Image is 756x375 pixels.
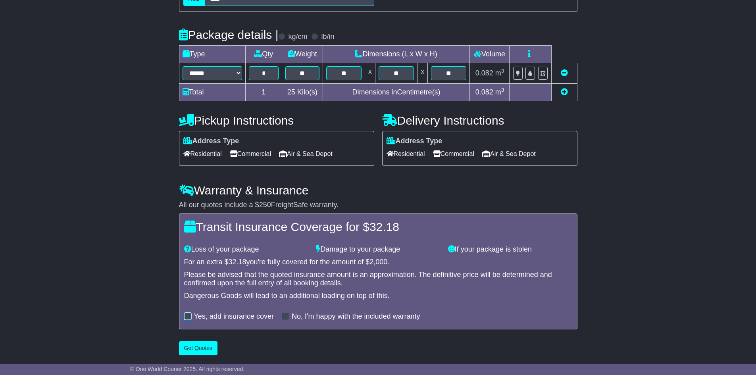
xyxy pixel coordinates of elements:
label: Yes, add insurance cover [194,312,274,321]
h4: Delivery Instructions [382,114,577,127]
h4: Warranty & Insurance [179,184,577,197]
label: No, I'm happy with the included warranty [292,312,420,321]
sup: 3 [501,68,504,74]
div: For an extra $ you're fully covered for the amount of $ . [184,258,572,267]
td: Dimensions (L x W x H) [323,46,470,63]
span: 0.082 [475,69,493,77]
td: x [417,63,428,84]
span: Air & Sea Depot [279,148,333,160]
span: m [495,88,504,96]
span: 250 [259,201,271,209]
div: Loss of your package [180,245,312,254]
span: m [495,69,504,77]
h4: Package details | [179,28,279,41]
td: x [365,63,375,84]
label: Address Type [387,137,442,146]
td: 1 [245,84,282,101]
button: Get Quotes [179,341,218,355]
td: Type [179,46,245,63]
sup: 3 [501,87,504,93]
td: Dimensions in Centimetre(s) [323,84,470,101]
span: Residential [183,148,222,160]
span: 0.082 [475,88,493,96]
div: All our quotes include a $ FreightSafe warranty. [179,201,577,210]
span: 2,000 [369,258,387,266]
a: Remove this item [561,69,568,77]
span: Commercial [230,148,271,160]
td: Kilo(s) [282,84,323,101]
td: Total [179,84,245,101]
span: Residential [387,148,425,160]
span: © One World Courier 2025. All rights reserved. [130,366,245,372]
td: Weight [282,46,323,63]
label: kg/cm [288,33,307,41]
span: Commercial [433,148,474,160]
div: Damage to your package [312,245,444,254]
div: Please be advised that the quoted insurance amount is an approximation. The definitive price will... [184,271,572,288]
td: Qty [245,46,282,63]
h4: Transit Insurance Coverage for $ [184,220,572,233]
td: Volume [470,46,510,63]
div: Dangerous Goods will lead to an additional loading on top of this. [184,292,572,300]
h4: Pickup Instructions [179,114,374,127]
span: 32.18 [369,220,399,233]
div: If your package is stolen [444,245,576,254]
label: lb/in [321,33,334,41]
a: Add new item [561,88,568,96]
span: 32.18 [229,258,246,266]
span: Air & Sea Depot [482,148,536,160]
label: Address Type [183,137,239,146]
span: 25 [287,88,295,96]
